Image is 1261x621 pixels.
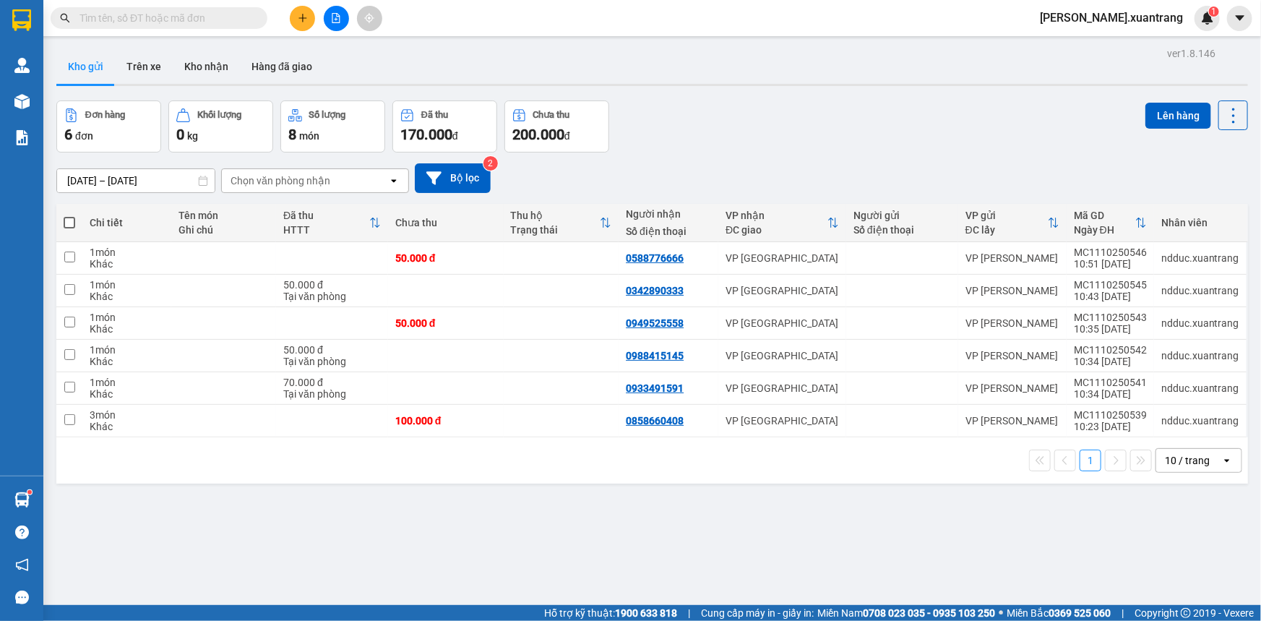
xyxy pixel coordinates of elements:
[1161,252,1239,264] div: ndduc.xuantrang
[1181,608,1191,618] span: copyright
[726,350,839,361] div: VP [GEOGRAPHIC_DATA]
[965,415,1059,427] div: VP [PERSON_NAME]
[1074,279,1147,291] div: MC1110250545
[688,605,690,621] span: |
[511,224,601,236] div: Trạng thái
[90,312,164,323] div: 1 món
[90,323,164,335] div: Khác
[726,317,839,329] div: VP [GEOGRAPHIC_DATA]
[504,204,619,242] th: Toggle SortBy
[168,100,273,153] button: Khối lượng0kg
[45,8,94,23] span: HAIVAN
[626,226,711,237] div: Số điện thoại
[1161,382,1239,394] div: ndduc.xuantrang
[197,110,241,120] div: Khối lượng
[136,14,210,36] span: VP [PERSON_NAME]
[817,605,995,621] span: Miền Nam
[14,130,30,145] img: solution-icon
[56,49,115,84] button: Kho gửi
[46,44,92,58] em: Logistics
[1161,285,1239,296] div: ndduc.xuantrang
[965,382,1059,394] div: VP [PERSON_NAME]
[511,210,601,221] div: Thu hộ
[1161,217,1239,228] div: Nhân viên
[388,175,400,187] svg: open
[626,350,684,361] div: 0988415145
[863,607,995,619] strong: 0708 023 035 - 0935 103 250
[90,377,164,388] div: 1 món
[958,204,1067,242] th: Toggle SortBy
[231,174,330,188] div: Chọn văn phòng nhận
[395,252,496,264] div: 50.000 đ
[1074,377,1147,388] div: MC1110250541
[1161,415,1239,427] div: ndduc.xuantrang
[392,100,497,153] button: Đã thu170.000đ
[1074,312,1147,323] div: MC1110250543
[276,204,388,242] th: Toggle SortBy
[626,285,684,296] div: 0342890333
[283,210,369,221] div: Đã thu
[1074,409,1147,421] div: MC1110250539
[726,224,827,236] div: ĐC giao
[1234,12,1247,25] span: caret-down
[283,291,381,302] div: Tại văn phòng
[1067,204,1154,242] th: Toggle SortBy
[626,382,684,394] div: 0933491591
[57,169,215,192] input: Select a date range.
[395,317,496,329] div: 50.000 đ
[533,110,570,120] div: Chưa thu
[1049,607,1111,619] strong: 0369 525 060
[1074,344,1147,356] div: MC1110250542
[1211,7,1216,17] span: 1
[1161,350,1239,361] div: ndduc.xuantrang
[564,130,570,142] span: đ
[90,409,164,421] div: 3 món
[395,415,496,427] div: 100.000 đ
[1074,247,1147,258] div: MC1110250546
[90,217,164,228] div: Chi tiết
[64,126,72,143] span: 6
[309,110,346,120] div: Số lượng
[1007,605,1111,621] span: Miền Bắc
[90,258,164,270] div: Khác
[288,126,296,143] span: 8
[421,110,448,120] div: Đã thu
[626,415,684,427] div: 0858660408
[173,49,240,84] button: Kho nhận
[1074,210,1135,221] div: Mã GD
[15,591,29,604] span: message
[1209,7,1219,17] sup: 1
[400,126,452,143] span: 170.000
[965,210,1048,221] div: VP gửi
[965,317,1059,329] div: VP [PERSON_NAME]
[364,13,374,23] span: aim
[415,163,491,193] button: Bộ lọc
[853,210,951,221] div: Người gửi
[626,208,711,220] div: Người nhận
[726,415,839,427] div: VP [GEOGRAPHIC_DATA]
[283,344,381,356] div: 50.000 đ
[718,204,846,242] th: Toggle SortBy
[14,58,30,73] img: warehouse-icon
[12,9,31,31] img: logo-vxr
[324,6,349,31] button: file-add
[178,224,269,236] div: Ghi chú
[1074,421,1147,432] div: 10:23 [DATE]
[1074,388,1147,400] div: 10:34 [DATE]
[283,388,381,400] div: Tại văn phòng
[1145,103,1211,129] button: Lên hàng
[14,492,30,507] img: warehouse-icon
[701,605,814,621] span: Cung cấp máy in - giấy in:
[283,356,381,367] div: Tại văn phòng
[1074,224,1135,236] div: Ngày ĐH
[626,317,684,329] div: 0949525558
[999,610,1003,616] span: ⚪️
[6,82,44,92] span: Người gửi:
[79,10,250,26] input: Tìm tên, số ĐT hoặc mã đơn
[115,49,173,84] button: Trên xe
[90,279,164,291] div: 1 món
[504,100,609,153] button: Chưa thu200.000đ
[1074,291,1147,302] div: 10:43 [DATE]
[452,130,458,142] span: đ
[15,526,29,539] span: question-circle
